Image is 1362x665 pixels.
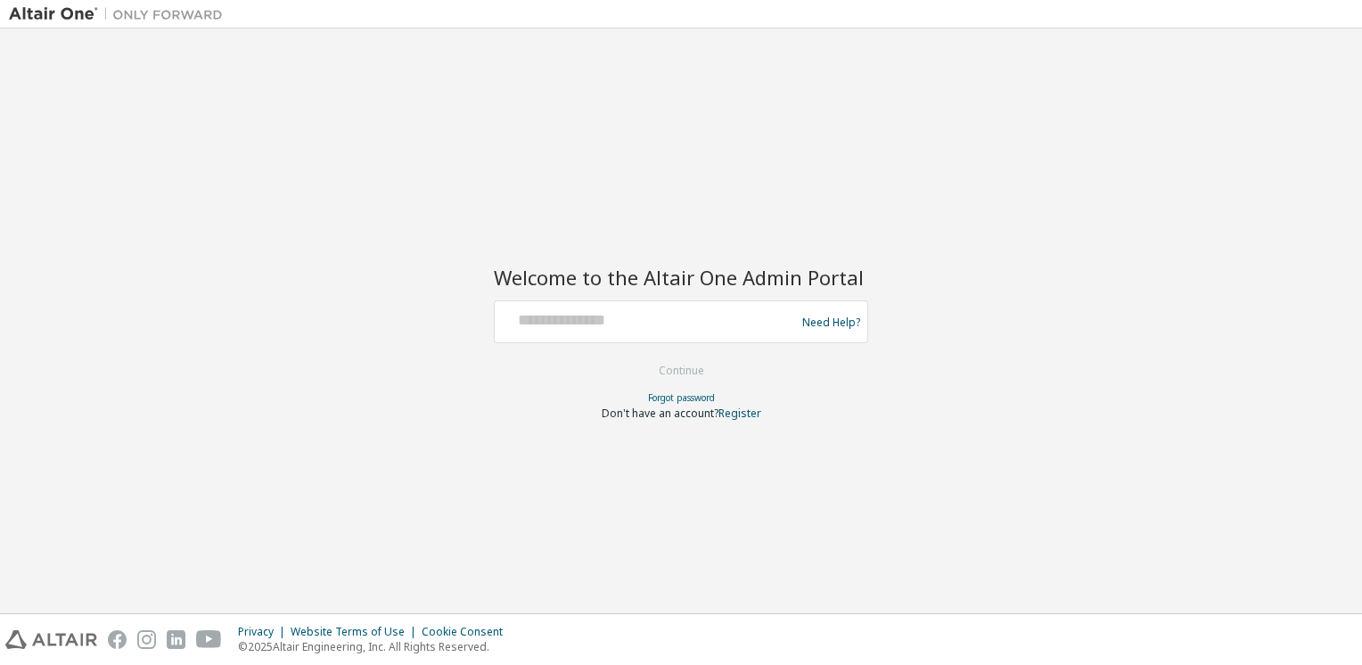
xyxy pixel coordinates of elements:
p: © 2025 Altair Engineering, Inc. All Rights Reserved. [238,639,513,654]
a: Register [718,406,761,421]
img: Altair One [9,5,232,23]
img: altair_logo.svg [5,630,97,649]
span: Don't have an account? [602,406,718,421]
img: youtube.svg [196,630,222,649]
img: linkedin.svg [167,630,185,649]
img: instagram.svg [137,630,156,649]
a: Need Help? [802,322,860,323]
div: Cookie Consent [422,625,513,639]
img: facebook.svg [108,630,127,649]
div: Privacy [238,625,291,639]
div: Website Terms of Use [291,625,422,639]
a: Forgot password [648,391,715,404]
h2: Welcome to the Altair One Admin Portal [494,265,868,290]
